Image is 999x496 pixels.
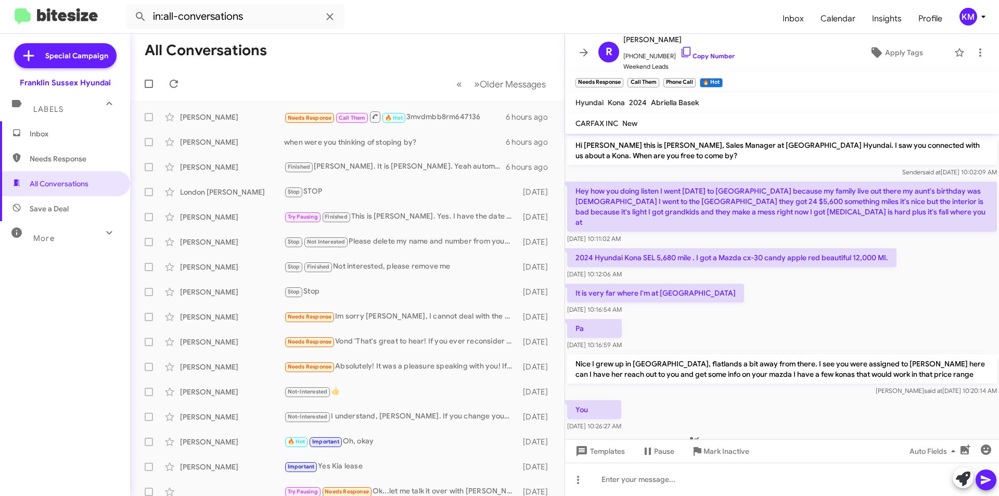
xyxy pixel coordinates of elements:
div: Absolutely! It was a pleasure speaking with you! If all goes well my generally frugal nephew will... [284,361,518,373]
span: « [456,78,462,91]
span: called you on [DATE] 10:26:49 AM [684,436,880,451]
div: [DATE] [518,237,556,247]
span: [PERSON_NAME] [623,33,735,46]
a: Profile [910,4,951,34]
button: Mark Inactive [683,442,758,461]
p: Nice I grew up in [GEOGRAPHIC_DATA], flatlands a bit away from there. I see you were assigned to ... [567,354,997,384]
span: Weekend Leads [623,61,735,72]
span: Auto Fields [910,442,959,461]
span: Finished [307,263,330,270]
div: Oh, okay [284,436,518,448]
div: This is [PERSON_NAME]. Yes. I have the date set. Happy travels! Enjoy the NO SNOW [284,211,518,223]
div: [DATE] [518,387,556,397]
span: Important [288,463,315,470]
nav: Page navigation example [451,73,552,95]
button: Templates [565,442,633,461]
span: Mark Inactive [703,442,749,461]
span: More [33,234,55,243]
button: Previous [450,73,468,95]
span: Not-Interested [288,388,328,395]
span: [PHONE_NUMBER] [623,46,735,61]
div: STOP [284,186,518,198]
span: [DATE] 10:11:02 AM [567,235,621,243]
div: KM [959,8,977,26]
span: Sender [DATE] 10:02:09 AM [902,168,997,176]
div: Not interested, please remove me [284,261,518,273]
span: said at [924,387,942,395]
div: [DATE] [518,462,556,472]
p: Hey how you doing listen I went [DATE] to [GEOGRAPHIC_DATA] because my family live out there my a... [567,182,997,232]
div: [PERSON_NAME] [180,312,284,322]
span: Finished [325,213,348,220]
a: Inbox [774,4,812,34]
p: Pa [567,319,622,338]
div: [PERSON_NAME] [180,162,284,172]
span: Needs Response [288,363,332,370]
span: Kona [608,98,625,107]
span: Call Them [339,115,366,121]
span: Inbox [30,129,118,139]
span: Needs Response [288,313,332,320]
div: [PERSON_NAME] [180,362,284,372]
span: Special Campaign [45,50,108,61]
div: London [PERSON_NAME] [180,187,284,197]
div: [PERSON_NAME] [180,337,284,347]
span: Labels [33,105,63,114]
p: It is very far where I'm at [GEOGRAPHIC_DATA] [567,284,744,302]
button: Pause [633,442,683,461]
span: [DATE] 10:16:54 AM [567,306,622,313]
div: [PERSON_NAME] [180,112,284,122]
span: Stop [288,188,300,195]
div: 6 hours ago [506,137,556,147]
input: Search [126,4,344,29]
p: You [567,400,621,419]
div: 6 hours ago [506,162,556,172]
div: [PERSON_NAME] [180,387,284,397]
div: [DATE] [518,262,556,272]
span: Needs Response [288,338,332,345]
small: Needs Response [575,78,623,87]
span: Not Interested [307,238,345,245]
div: Stop [284,286,518,298]
div: [DATE] [518,212,556,222]
div: [PERSON_NAME] [180,212,284,222]
div: Im sorry [PERSON_NAME], I cannot deal with the car right now. I just had a sudden death in my fam... [284,311,518,323]
span: Stop [288,238,300,245]
span: Stop [288,288,300,295]
div: [PERSON_NAME] [180,462,284,472]
span: Templates [573,442,625,461]
span: Try Pausing [288,488,318,495]
a: Insights [864,4,910,34]
span: [DATE] 10:12:06 AM [567,270,622,278]
div: Yes Kia lease [284,461,518,473]
span: » [474,78,480,91]
div: 3mvdmbb8rm647136 [284,110,506,123]
a: Copy Number [680,52,735,60]
div: [DATE] [518,362,556,372]
span: [DATE] 10:16:59 AM [567,341,622,349]
span: 2024 [629,98,647,107]
div: [DATE] [518,312,556,322]
div: [PERSON_NAME]. It is [PERSON_NAME]. Yeah automated system. You can let me know on the other numbe... [284,161,506,173]
button: Next [468,73,552,95]
div: 6 hours ago [506,112,556,122]
span: Needs Response [288,115,332,121]
span: Try Pausing [288,213,318,220]
span: Not-Interested [288,413,328,420]
small: Call Them [627,78,659,87]
div: [PERSON_NAME] [180,237,284,247]
div: [PERSON_NAME] [180,287,284,297]
span: Apply Tags [885,43,923,62]
div: [DATE] [518,187,556,197]
span: Needs Response [30,154,118,164]
span: Save a Deal [30,204,69,214]
div: 👍 [284,386,518,398]
small: 🔥 Hot [700,78,722,87]
a: Calendar [812,4,864,34]
span: Pause [654,442,674,461]
span: 🔥 Hot [288,438,305,445]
